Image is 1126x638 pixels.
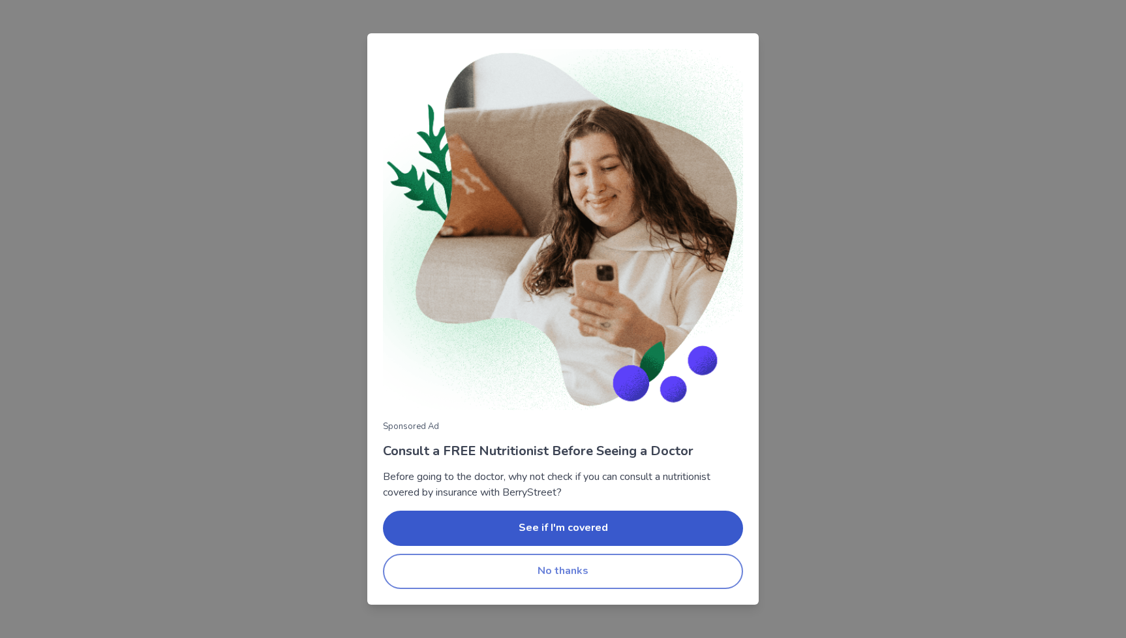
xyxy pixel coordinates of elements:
[383,441,743,461] p: Consult a FREE Nutritionist Before Seeing a Doctor
[383,469,743,500] p: Before going to the doctor, why not check if you can consult a nutritionist covered by insurance ...
[383,511,743,546] button: See if I'm covered
[383,421,743,434] p: Sponsored Ad
[383,49,743,410] img: Woman consulting with nutritionist on phone
[383,554,743,589] button: No thanks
